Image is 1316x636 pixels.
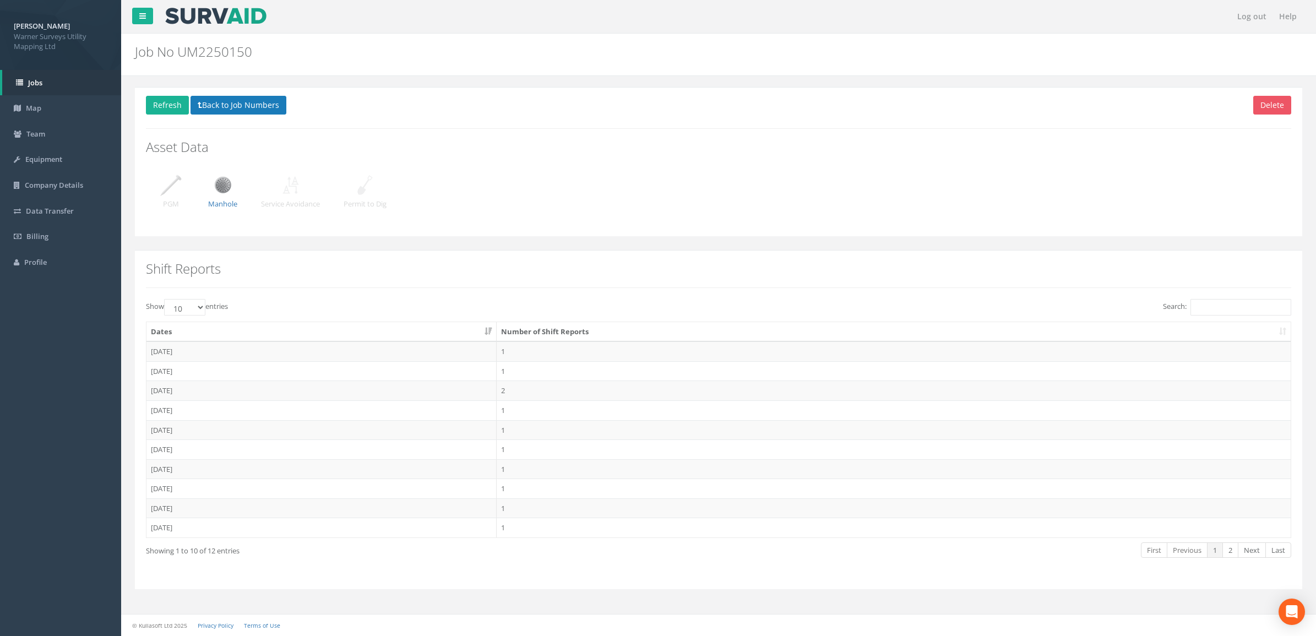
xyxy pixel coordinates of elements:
[146,498,497,518] td: [DATE]
[25,154,62,164] span: Equipment
[146,518,497,537] td: [DATE]
[132,622,187,629] small: © Kullasoft Ltd 2025
[146,541,613,556] div: Showing 1 to 10 of 12 entries
[191,96,286,115] button: Back to Job Numbers
[497,380,1291,400] td: 2
[146,459,497,479] td: [DATE]
[146,479,497,498] td: [DATE]
[164,299,205,316] select: Showentries
[25,180,83,190] span: Company Details
[146,299,228,316] label: Show entries
[1207,542,1223,558] a: 1
[497,439,1291,459] td: 1
[198,622,233,629] a: Privacy Policy
[1279,599,1305,625] div: Open Intercom Messenger
[244,622,280,629] a: Terms of Use
[24,257,47,267] span: Profile
[261,199,320,209] p: Service Avoidance
[497,341,1291,361] td: 1
[157,171,184,199] img: job_detail_pgm.png
[1253,96,1291,115] button: Delete
[14,21,70,31] strong: [PERSON_NAME]
[146,322,497,342] th: Dates: activate to sort column ascending
[146,96,189,115] button: Refresh
[1167,542,1208,558] a: Previous
[146,380,497,400] td: [DATE]
[14,31,107,52] span: Warner Surveys Utility Mapping Ltd
[497,322,1291,342] th: Number of Shift Reports: activate to sort column ascending
[2,70,121,96] a: Jobs
[26,129,45,139] span: Team
[1190,299,1291,316] input: Search:
[497,479,1291,498] td: 1
[497,361,1291,381] td: 1
[351,171,379,199] img: job_detail_permit_to_dig.png
[135,45,1105,59] h2: Job No UM2250150
[277,171,304,199] img: job_detail_service_avoidance.png
[497,518,1291,537] td: 1
[209,171,237,199] img: job_detail_manhole.png
[344,199,387,209] p: Permit to Dig
[1141,542,1167,558] a: First
[146,439,497,459] td: [DATE]
[497,420,1291,440] td: 1
[146,420,497,440] td: [DATE]
[497,400,1291,420] td: 1
[146,140,1291,154] h2: Asset Data
[208,199,237,209] p: Manhole
[26,231,48,241] span: Billing
[146,361,497,381] td: [DATE]
[1265,542,1291,558] a: Last
[1222,542,1238,558] a: 2
[26,206,74,216] span: Data Transfer
[497,498,1291,518] td: 1
[1163,299,1291,316] label: Search:
[14,18,107,52] a: [PERSON_NAME] Warner Surveys Utility Mapping Ltd
[157,199,184,209] p: PGM
[146,262,1291,276] h2: Shift Reports
[208,179,237,209] a: Manhole
[28,78,42,88] span: Jobs
[497,459,1291,479] td: 1
[1238,542,1266,558] a: Next
[146,400,497,420] td: [DATE]
[26,103,41,113] span: Map
[146,341,497,361] td: [DATE]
